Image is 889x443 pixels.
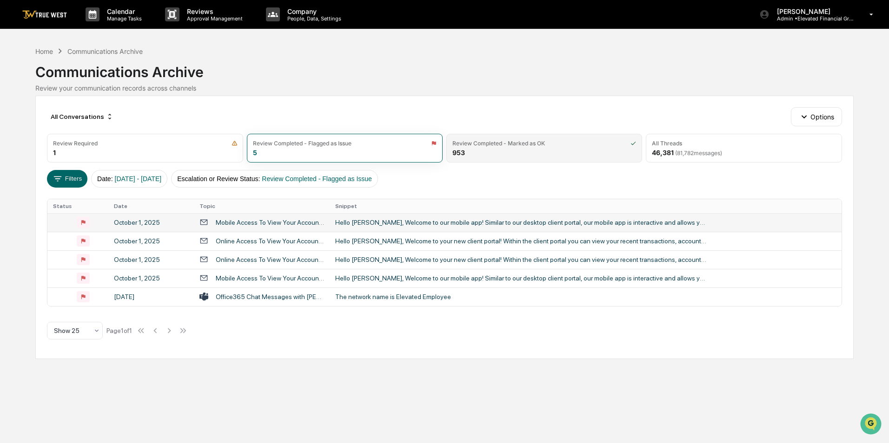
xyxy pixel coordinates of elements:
[106,327,132,334] div: Page 1 of 1
[114,274,188,282] div: October 1, 2025
[93,157,113,164] span: Pylon
[675,150,722,156] span: ( 81,782 messages)
[22,10,67,19] img: logo
[53,140,98,147] div: Review Required
[216,219,324,226] div: Mobile Access To View Your Account Information
[77,117,115,126] span: Attestations
[6,131,62,148] a: 🔎Data Lookup
[158,74,169,85] button: Start new chat
[9,71,26,88] img: 1746055101610-c473b297-6a78-478c-a979-82029cc54cd1
[194,199,330,213] th: Topic
[171,170,378,188] button: Escalation or Review Status:Review Completed - Flagged as Issue
[630,140,636,146] img: icon
[35,84,853,92] div: Review your communication records across channels
[32,80,118,88] div: We're available if you need us!
[47,170,87,188] button: Filters
[262,175,372,182] span: Review Completed - Flagged as Issue
[335,256,707,263] div: Hello [PERSON_NAME], Welcome to your new client portal! Within the client portal you can view you...
[114,219,188,226] div: October 1, 2025
[114,256,188,263] div: October 1, 2025
[53,149,56,156] div: 1
[179,7,247,15] p: Reviews
[770,15,856,22] p: Admin • Elevated Financial Group
[216,237,324,245] div: Online Access To View Your Account Information
[652,140,682,147] div: All Threads
[216,274,324,282] div: Mobile Access To View Your Account Information
[335,237,707,245] div: Hello [PERSON_NAME], Welcome to your new client portal! Within the client portal you can view you...
[452,140,545,147] div: Review Completed - Marked as OK
[280,7,346,15] p: Company
[253,149,257,156] div: 5
[9,136,17,143] div: 🔎
[19,117,60,126] span: Preclearance
[115,175,162,182] span: [DATE] - [DATE]
[791,107,842,126] button: Options
[179,15,247,22] p: Approval Management
[335,219,707,226] div: Hello [PERSON_NAME], Welcome to our mobile app! Similar to our desktop client portal, our mobile ...
[335,293,707,300] div: The network name is Elevated Employee
[232,140,238,146] img: icon
[108,199,194,213] th: Date
[9,118,17,125] div: 🖐️
[9,20,169,34] p: How can we help?
[35,47,53,55] div: Home
[32,71,153,80] div: Start new chat
[6,113,64,130] a: 🖐️Preclearance
[216,256,324,263] div: Online Access To View Your Account Information
[91,170,167,188] button: Date:[DATE] - [DATE]
[253,140,352,147] div: Review Completed - Flagged as Issue
[35,56,853,80] div: Communications Archive
[114,293,188,300] div: [DATE]
[47,109,117,124] div: All Conversations
[335,274,707,282] div: Hello [PERSON_NAME], Welcome to our mobile app! Similar to our desktop client portal, our mobile ...
[452,149,465,156] div: 953
[280,15,346,22] p: People, Data, Settings
[216,293,324,300] div: Office365 Chat Messages with [PERSON_NAME], [PERSON_NAME], [PERSON_NAME], [PERSON_NAME], [PERSON_...
[770,7,856,15] p: [PERSON_NAME]
[114,237,188,245] div: October 1, 2025
[100,7,146,15] p: Calendar
[431,140,437,146] img: icon
[652,149,722,156] div: 46,381
[67,47,143,55] div: Communications Archive
[19,135,59,144] span: Data Lookup
[66,157,113,164] a: Powered byPylon
[47,199,108,213] th: Status
[64,113,119,130] a: 🗄️Attestations
[100,15,146,22] p: Manage Tasks
[859,412,884,437] iframe: Open customer support
[330,199,841,213] th: Snippet
[67,118,75,125] div: 🗄️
